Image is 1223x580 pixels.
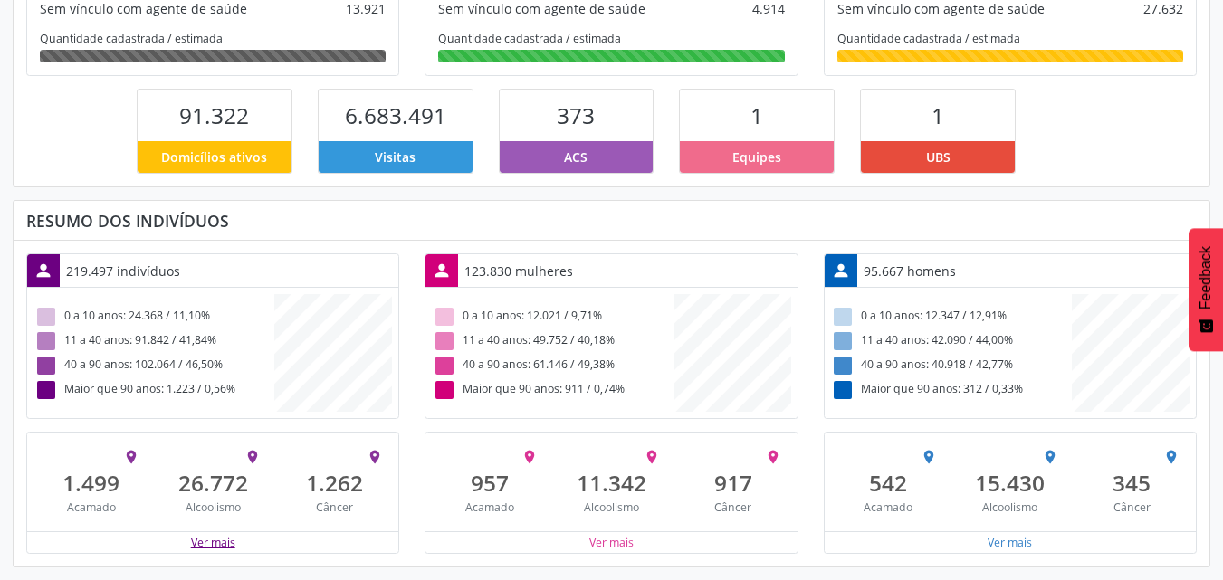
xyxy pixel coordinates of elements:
div: 1.499 [43,470,139,496]
div: 40 a 90 anos: 102.064 / 46,50% [33,353,274,377]
button: Ver mais [190,534,236,551]
div: Alcoolismo [962,499,1058,515]
div: Câncer [286,499,382,515]
div: 11.342 [563,470,659,496]
div: Maior que 90 anos: 911 / 0,74% [432,377,673,402]
div: 40 a 90 anos: 61.146 / 49,38% [432,353,673,377]
div: Quantidade cadastrada / estimada [40,31,386,46]
div: 345 [1084,470,1180,496]
div: 15.430 [962,470,1058,496]
span: 1 [932,100,944,130]
i: place [244,449,261,465]
span: Equipes [732,147,781,166]
i: place [367,449,383,465]
button: Feedback - Mostrar pesquisa [1189,228,1223,351]
div: 219.497 indivíduos [60,255,186,287]
div: Alcoolismo [165,499,261,515]
div: 40 a 90 anos: 40.918 / 42,77% [831,353,1072,377]
div: 95.667 homens [857,255,962,287]
div: 917 [685,470,781,496]
i: person [831,261,851,280]
i: place [644,449,660,465]
span: Feedback [1198,246,1214,309]
span: UBS [926,147,951,166]
div: Câncer [1084,499,1180,515]
div: Acamado [43,499,139,515]
div: Acamado [442,499,538,515]
div: 0 a 10 anos: 12.347 / 12,91% [831,304,1072,328]
div: Acamado [840,499,936,515]
span: 1 [750,100,763,130]
div: Maior que 90 anos: 312 / 0,33% [831,377,1072,402]
i: place [921,449,937,465]
div: 11 a 40 anos: 91.842 / 41,84% [33,328,274,353]
span: ACS [564,147,588,166]
div: 0 a 10 anos: 12.021 / 9,71% [432,304,673,328]
div: Maior que 90 anos: 1.223 / 0,56% [33,377,274,402]
i: place [1042,449,1058,465]
div: Quantidade cadastrada / estimada [438,31,784,46]
span: Domicílios ativos [161,147,267,166]
button: Ver mais [987,534,1033,551]
span: Visitas [375,147,416,166]
div: Resumo dos indivíduos [26,211,1197,231]
i: place [123,449,139,465]
div: 542 [840,470,936,496]
div: 11 a 40 anos: 42.090 / 44,00% [831,328,1072,353]
span: 6.683.491 [345,100,446,130]
i: place [521,449,538,465]
div: Quantidade cadastrada / estimada [837,31,1183,46]
div: 957 [442,470,538,496]
div: 0 a 10 anos: 24.368 / 11,10% [33,304,274,328]
div: 123.830 mulheres [458,255,579,287]
div: 26.772 [165,470,261,496]
span: 373 [557,100,595,130]
span: 91.322 [179,100,249,130]
button: Ver mais [588,534,635,551]
i: person [432,261,452,280]
i: place [765,449,781,465]
i: place [1163,449,1180,465]
div: 1.262 [286,470,382,496]
div: 11 a 40 anos: 49.752 / 40,18% [432,328,673,353]
div: Alcoolismo [563,499,659,515]
div: Câncer [685,499,781,515]
i: person [33,261,53,280]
